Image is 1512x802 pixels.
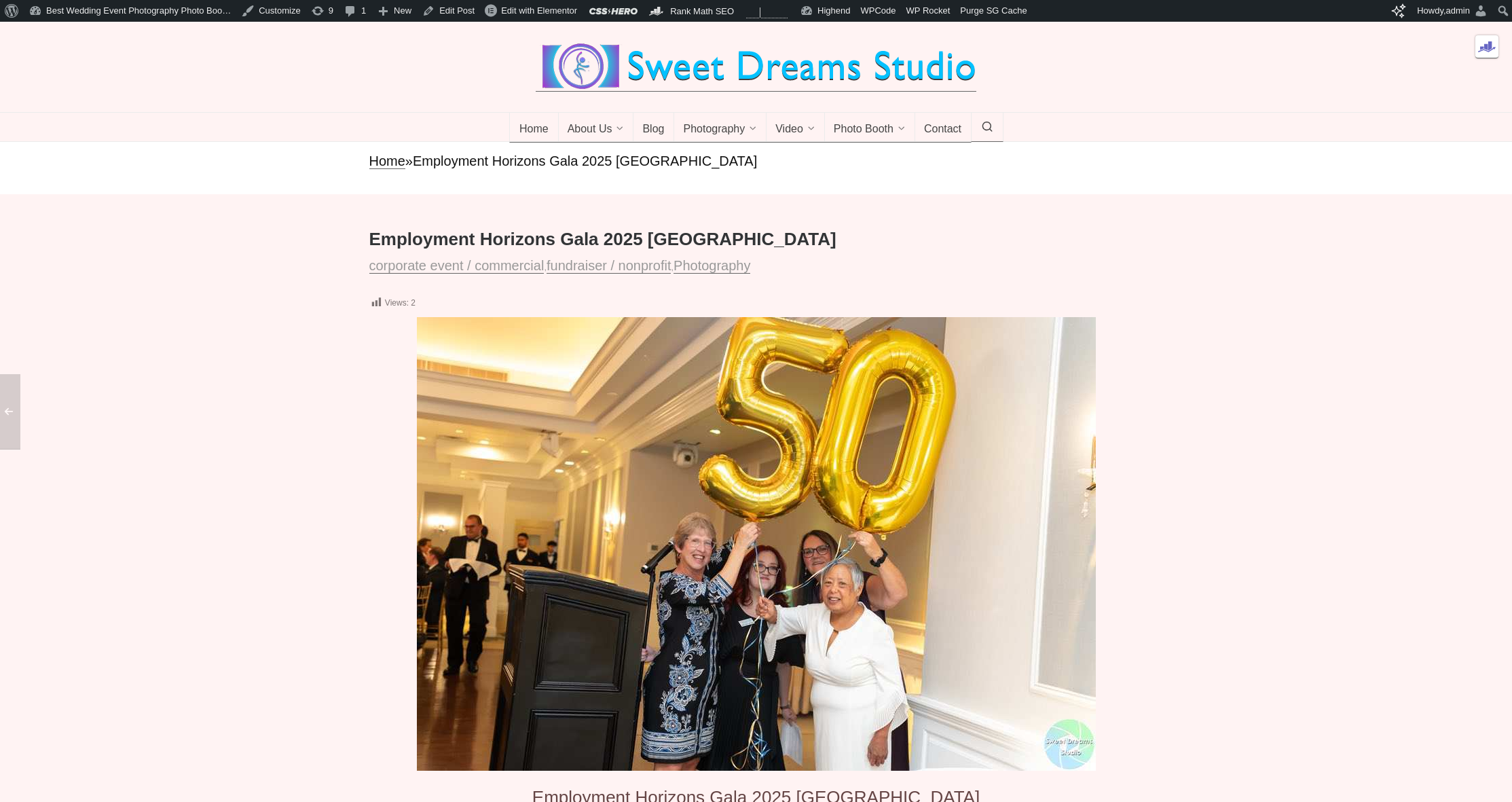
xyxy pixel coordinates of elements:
[369,262,756,272] span: , ,
[642,123,664,136] span: Blog
[683,123,745,136] span: Photography
[834,123,893,136] span: Photo Booth
[558,113,634,143] a: About Us
[547,258,671,274] a: fundraiser / nonprofit
[369,228,1143,251] h1: Employment Horizons Gala 2025 [GEOGRAPHIC_DATA]
[413,153,757,168] span: Employment Horizons Gala 2025 [GEOGRAPHIC_DATA]
[519,123,549,136] span: Home
[411,298,416,308] span: 2
[766,113,825,143] a: Video
[1446,5,1470,16] span: admin
[674,258,750,274] a: Photography
[924,123,961,136] span: Contact
[369,152,1143,170] nav: breadcrumbs
[501,5,577,16] span: Edit with Elementor
[915,113,972,143] a: Contact
[670,6,734,16] span: Rank Math SEO
[509,113,559,143] a: Home
[369,258,545,274] a: corporate event / commercial
[536,42,976,91] img: Best Wedding Event Photography Photo Booth Videography NJ NY
[633,113,674,143] a: Blog
[369,153,405,169] a: Home
[760,7,760,18] span: 2 post views
[568,123,612,136] span: About Us
[775,123,803,136] span: Video
[674,113,767,143] a: Photography
[385,298,409,308] span: Views:
[405,153,413,168] span: »
[824,113,915,143] a: Photo Booth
